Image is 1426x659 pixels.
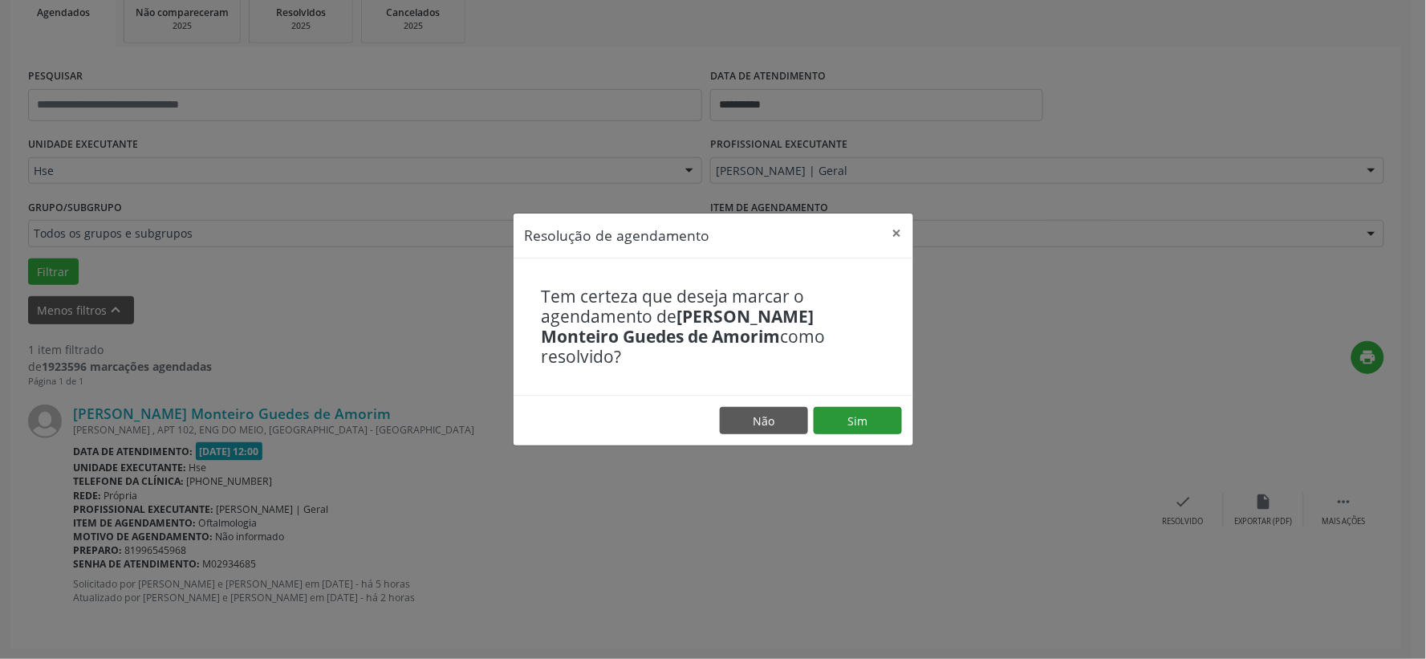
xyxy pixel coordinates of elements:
h5: Resolução de agendamento [525,225,710,246]
button: Close [881,214,913,253]
b: [PERSON_NAME] Monteiro Guedes de Amorim [542,305,815,348]
button: Sim [814,407,902,434]
h4: Tem certeza que deseja marcar o agendamento de como resolvido? [542,287,885,368]
button: Não [720,407,808,434]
